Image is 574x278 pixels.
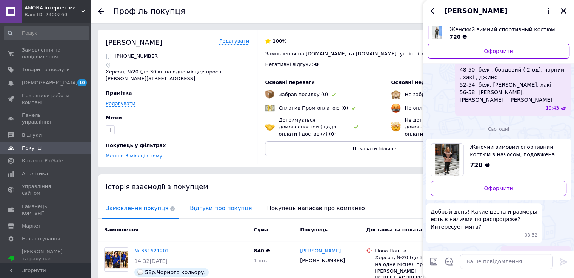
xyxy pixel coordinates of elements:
img: rating-tag-type [332,93,336,96]
span: Гаманець компанії [22,203,70,217]
span: [PERSON_NAME] та рахунки [22,248,70,269]
span: Маркет [22,223,41,229]
span: Сьогодні [485,126,512,133]
span: Мітки [106,115,122,121]
div: Покупець у фільтрах [106,142,247,149]
img: 5117652260_w640_h640_zhenskij-zimnij-sportivnyj.jpg [435,144,460,176]
div: [PHONE_NUMBER] [299,256,346,266]
span: Наявність: 48-50: беж , бордовий ( 2 од), чорний , хакі , джинс 52-54: беж, [PERSON_NAME], хакі 5... [460,58,566,104]
span: Не дотримується домовленостей (щодо оплати і доставки) (0) [405,117,462,136]
div: Ваш ID: 2400260 [25,11,91,18]
img: emoji [391,90,401,99]
div: 12.09.2025 [426,125,571,133]
div: Повернутися назад [98,8,104,14]
span: Жіночий зимовий спортивний костюм з начосом, подовжена кофта з капюшоном і штани з кишенями, вели... [470,143,560,158]
a: Переглянути товар [428,26,569,41]
span: Негативні відгуки: - [265,61,315,67]
p: [PHONE_NUMBER] [115,53,160,60]
img: emoji [265,90,274,99]
span: Добрый день! Какие цвета и размеры есть в наличии по распродаже? Интересует мята? [431,208,537,231]
span: 100% [272,38,286,44]
a: Оформити [428,44,569,59]
span: Відгуки про покупця [186,199,255,218]
p: Херсон, №20 (до 30 кг на одне місце): просп. [PERSON_NAME][STREET_ADDRESS] [106,69,249,82]
span: Покупець написав про компанію [263,199,369,218]
button: Назад [429,6,438,15]
span: Замовлення на [DOMAIN_NAME] та [DOMAIN_NAME]: успішні за 12 міс - , всього - [265,51,472,57]
span: Замовлення та повідомлення [22,47,70,60]
button: Відкрити шаблони відповідей [444,257,454,266]
span: Панель управління [22,112,70,125]
span: Забрав посилку (0) [279,92,328,97]
span: Покупці [22,145,42,151]
a: Редагувати [219,38,249,45]
img: emoji [391,122,401,132]
div: [PERSON_NAME] [106,38,162,47]
button: Закрити [559,6,568,15]
a: Фото товару [104,247,128,272]
span: 08:32 12.09.2025 [525,232,538,238]
div: Нова Пошта [375,247,437,254]
input: Пошук [4,26,89,40]
span: 10 [77,79,87,86]
span: 720 ₴ [449,34,467,40]
img: emoji [391,103,401,113]
img: emoji [265,122,275,132]
span: Не забрав посилку (0) [405,92,462,97]
span: Основні переваги [265,79,315,85]
a: № 361621201 [134,248,169,254]
img: 4235683150_w640_h640_zhenskij-zimnij-sportivnyj.jpg [432,26,442,39]
h1: Профіль покупця [113,7,185,16]
span: 840 ₴ [254,248,270,254]
span: Відгуки [22,132,42,139]
span: Замовлення [104,227,138,232]
img: rating-tag-type [352,107,356,110]
button: Показати більше [265,141,484,156]
span: AMONA інтернет-магазин модного одягу [25,5,81,11]
span: Доставка та оплата [366,227,422,232]
span: 19:43 11.09.2025 [546,105,559,112]
img: rating-tag-type [354,125,358,129]
img: emoji [265,103,275,113]
span: Примітка [106,90,132,96]
span: Не оплатив замовлення (0) [405,105,475,111]
span: Каталог ProSale [22,157,63,164]
span: Покупець [300,227,328,232]
span: 1 шт. [254,258,268,263]
a: Менше 3 місяців тому [106,153,162,159]
span: Управління сайтом [22,183,70,197]
span: Дотримується домовленостей (щодо оплати і доставки) (0) [279,117,336,136]
span: Сплатив Пром-оплатою (0) [279,105,348,111]
span: 720 ₴ [470,162,490,169]
span: [PERSON_NAME] [444,6,507,16]
span: Показати більше [352,146,396,151]
span: Замовлення покупця [102,199,179,218]
span: Налаштування [22,235,60,242]
button: [PERSON_NAME] [444,6,553,16]
span: 0 [315,61,319,67]
span: Cума [254,227,268,232]
a: Редагувати [106,101,135,107]
img: :speech_balloon: [137,269,143,275]
span: [DEMOGRAPHIC_DATA] [22,79,78,86]
img: Фото товару [105,251,128,268]
span: Історія взаємодії з покупцем [106,183,208,191]
span: Показники роботи компанії [22,92,70,106]
span: 14:32[DATE] [134,258,168,264]
a: Переглянути товар [431,143,566,176]
span: Женский зимний спортивный костюм на флисе, кофта с воротником стойкой и штаны с карманами, больши... [449,26,563,33]
span: 58р.Чорного кольору. [145,269,206,275]
span: Аналітика [22,170,48,177]
span: Основні недоліки [391,79,441,85]
a: Оформити [431,181,566,196]
a: [PERSON_NAME] [300,247,341,255]
div: Prom топ [22,262,70,269]
span: Товари та послуги [22,66,70,73]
